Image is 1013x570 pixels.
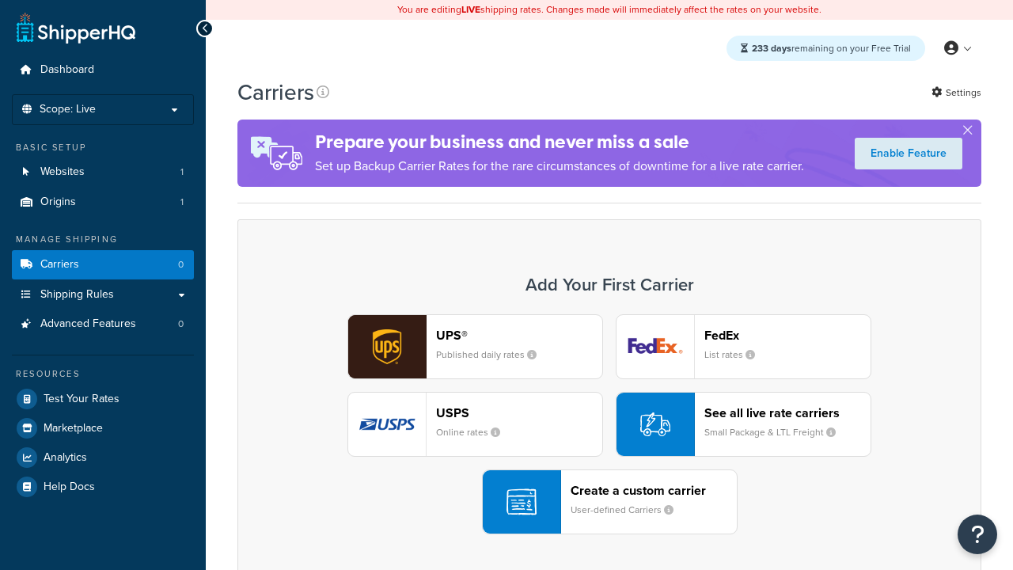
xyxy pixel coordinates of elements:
li: Websites [12,158,194,187]
span: Websites [40,165,85,179]
img: icon-carrier-liverate-becf4550.svg [640,409,670,439]
small: User-defined Carriers [571,503,686,517]
div: Basic Setup [12,141,194,154]
span: Carriers [40,258,79,272]
button: Create a custom carrierUser-defined Carriers [482,469,738,534]
a: Websites 1 [12,158,194,187]
div: Manage Shipping [12,233,194,246]
span: 1 [180,196,184,209]
span: Scope: Live [40,103,96,116]
img: usps logo [348,393,426,456]
span: 0 [178,317,184,331]
img: fedEx logo [617,315,694,378]
header: USPS [436,405,602,420]
li: Carriers [12,250,194,279]
header: FedEx [704,328,871,343]
header: UPS® [436,328,602,343]
h4: Prepare your business and never miss a sale [315,129,804,155]
b: LIVE [461,2,480,17]
img: ad-rules-rateshop-fe6ec290ccb7230408bd80ed9643f0289d75e0ffd9eb532fc0e269fcd187b520.png [237,120,315,187]
span: Help Docs [44,481,95,494]
span: Origins [40,196,76,209]
span: Advanced Features [40,317,136,331]
span: 1 [180,165,184,179]
span: Shipping Rules [40,288,114,302]
a: Shipping Rules [12,280,194,310]
small: List rates [704,348,768,362]
button: See all live rate carriersSmall Package & LTL Freight [616,392,871,457]
a: Advanced Features 0 [12,310,194,339]
button: fedEx logoFedExList rates [616,314,871,379]
img: ups logo [348,315,426,378]
button: Open Resource Center [958,515,997,554]
header: Create a custom carrier [571,483,737,498]
a: Help Docs [12,473,194,501]
a: Settings [931,82,981,104]
a: Test Your Rates [12,385,194,413]
a: Marketplace [12,414,194,443]
button: ups logoUPS®Published daily rates [347,314,603,379]
span: Marketplace [44,422,103,435]
h1: Carriers [237,77,314,108]
small: Published daily rates [436,348,549,362]
button: usps logoUSPSOnline rates [347,392,603,457]
span: 0 [178,258,184,272]
small: Online rates [436,425,513,439]
a: Analytics [12,443,194,472]
span: Dashboard [40,63,94,77]
li: Origins [12,188,194,217]
small: Small Package & LTL Freight [704,425,848,439]
p: Set up Backup Carrier Rates for the rare circumstances of downtime for a live rate carrier. [315,155,804,177]
span: Test Your Rates [44,393,120,406]
header: See all live rate carriers [704,405,871,420]
li: Advanced Features [12,310,194,339]
a: Enable Feature [855,138,962,169]
a: Carriers 0 [12,250,194,279]
strong: 233 days [752,41,791,55]
h3: Add Your First Carrier [254,275,965,294]
a: ShipperHQ Home [17,12,135,44]
div: remaining on your Free Trial [727,36,925,61]
a: Origins 1 [12,188,194,217]
span: Analytics [44,451,87,465]
img: icon-carrier-custom-c93b8a24.svg [506,487,537,517]
a: Dashboard [12,55,194,85]
div: Resources [12,367,194,381]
